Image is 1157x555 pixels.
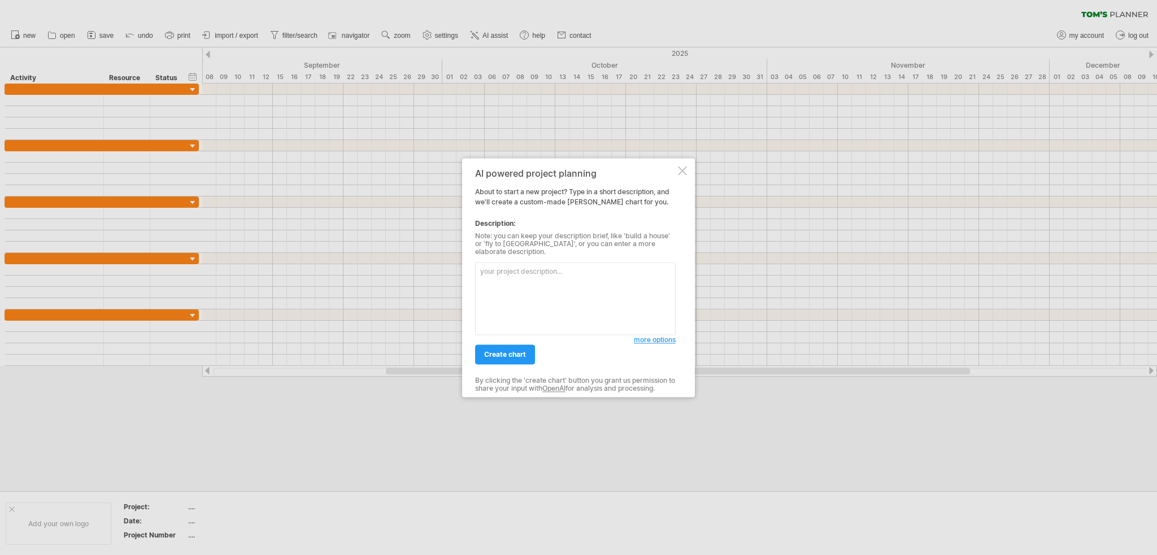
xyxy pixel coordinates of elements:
[475,168,676,387] div: About to start a new project? Type in a short description, and we'll create a custom-made [PERSON...
[475,232,676,256] div: Note: you can keep your description brief, like 'build a house' or 'fly to [GEOGRAPHIC_DATA]', or...
[475,168,676,178] div: AI powered project planning
[634,335,676,345] a: more options
[475,218,676,229] div: Description:
[634,335,676,344] span: more options
[542,384,566,393] a: OpenAI
[484,350,526,359] span: create chart
[475,377,676,393] div: By clicking the 'create chart' button you grant us permission to share your input with for analys...
[475,344,535,364] a: create chart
